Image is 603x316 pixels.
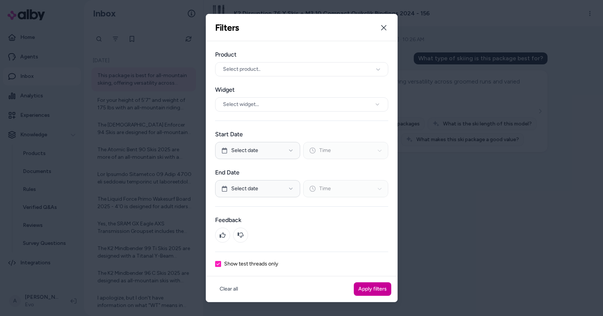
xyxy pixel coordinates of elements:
button: Select date [215,142,300,159]
button: Select widget... [215,97,388,112]
label: Show test threads only [224,261,278,267]
span: Select date [231,147,258,154]
button: Select date [215,180,300,197]
span: Select product.. [223,66,260,73]
span: Select date [231,185,258,192]
label: Product [215,50,388,59]
button: Apply filters [354,282,391,296]
label: Widget [215,85,388,94]
h2: Filters [215,22,239,33]
label: Feedback [215,216,388,225]
label: Start Date [215,130,388,139]
label: End Date [215,168,388,177]
button: Clear all [215,282,242,296]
